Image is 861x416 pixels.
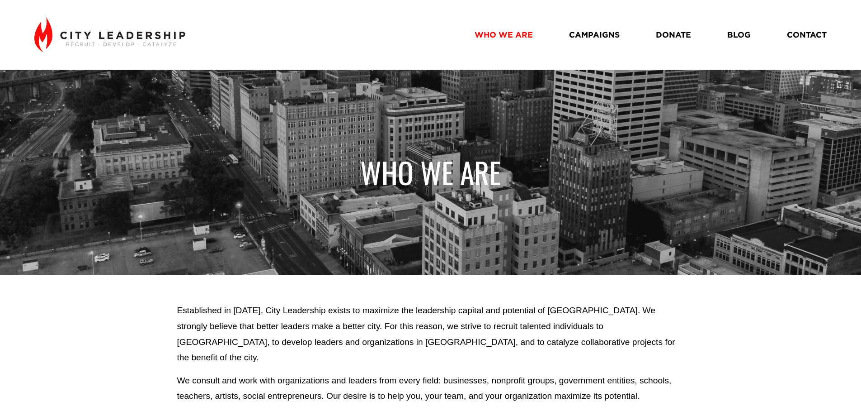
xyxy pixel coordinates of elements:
h1: WHO WE ARE [177,154,684,190]
a: CONTACT [787,27,827,43]
p: Established in [DATE], City Leadership exists to maximize the leadership capital and potential of... [177,303,684,365]
a: DONATE [656,27,691,43]
a: CAMPAIGNS [569,27,620,43]
a: WHO WE ARE [475,27,533,43]
img: City Leadership - Recruit. Develop. Catalyze. [34,17,185,53]
a: BLOG [727,27,751,43]
p: We consult and work with organizations and leaders from every field: businesses, nonprofit groups... [177,373,684,404]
